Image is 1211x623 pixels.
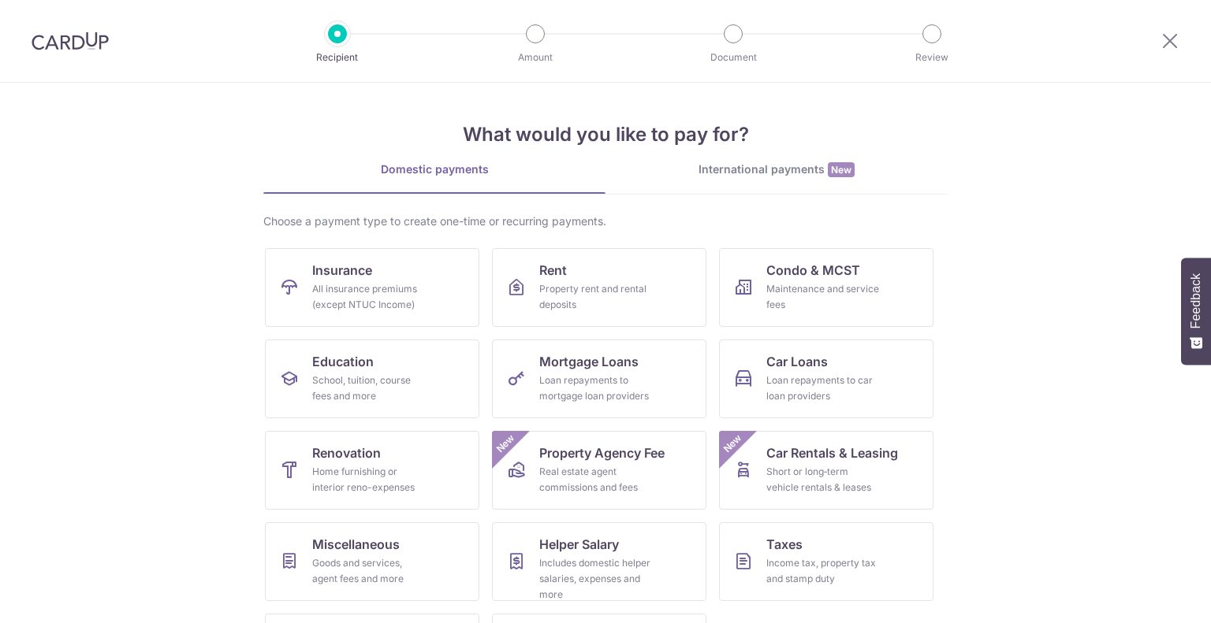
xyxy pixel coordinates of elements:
span: New [493,431,519,457]
div: Goods and services, agent fees and more [312,555,426,587]
a: Condo & MCSTMaintenance and service fees [719,248,933,327]
a: InsuranceAll insurance premiums (except NTUC Income) [265,248,479,327]
span: New [720,431,746,457]
div: Maintenance and service fees [766,281,880,313]
div: International payments [605,161,948,178]
a: RenovationHome furnishing or interior reno-expenses [265,431,479,510]
span: Rent [539,261,567,280]
span: Insurance [312,261,372,280]
img: CardUp [32,32,109,50]
p: Review [874,50,990,65]
div: Home furnishing or interior reno-expenses [312,464,426,495]
button: Feedback - Show survey [1181,258,1211,365]
p: Recipient [279,50,396,65]
div: Domestic payments [263,161,605,177]
span: Education [312,352,374,371]
span: Mortgage Loans [539,352,639,371]
span: Car Loans [766,352,828,371]
a: RentProperty rent and rental deposits [492,248,706,327]
span: Property Agency Fee [539,443,665,462]
a: TaxesIncome tax, property tax and stamp duty [719,522,933,601]
a: Helper SalaryIncludes domestic helper salaries, expenses and more [492,522,706,601]
div: Real estate agent commissions and fees [539,464,653,495]
div: Income tax, property tax and stamp duty [766,555,880,587]
div: Property rent and rental deposits [539,281,653,313]
p: Amount [477,50,594,65]
span: Taxes [766,535,803,554]
div: Choose a payment type to create one-time or recurring payments. [263,213,948,229]
div: Loan repayments to car loan providers [766,373,880,404]
span: Miscellaneous [312,535,400,554]
iframe: Opens a widget where you can find more information [1110,576,1195,615]
a: MiscellaneousGoods and services, agent fees and more [265,522,479,601]
a: Property Agency FeeReal estate agent commissions and feesNew [492,431,706,510]
div: Loan repayments to mortgage loan providers [539,373,653,404]
span: Helper Salary [539,535,619,554]
a: Car LoansLoan repayments to car loan providers [719,339,933,418]
p: Document [675,50,792,65]
div: School, tuition, course fees and more [312,373,426,404]
span: Renovation [312,443,381,462]
span: New [828,162,855,177]
a: Car Rentals & LeasingShort or long‑term vehicle rentals & leasesNew [719,431,933,510]
div: Short or long‑term vehicle rentals & leases [766,464,880,495]
a: Mortgage LoansLoan repayments to mortgage loan providers [492,339,706,418]
h4: What would you like to pay for? [263,121,948,149]
span: Car Rentals & Leasing [766,443,898,462]
span: Condo & MCST [766,261,860,280]
span: Feedback [1189,273,1203,328]
a: EducationSchool, tuition, course fees and more [265,339,479,418]
div: All insurance premiums (except NTUC Income) [312,281,426,313]
div: Includes domestic helper salaries, expenses and more [539,555,653,603]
